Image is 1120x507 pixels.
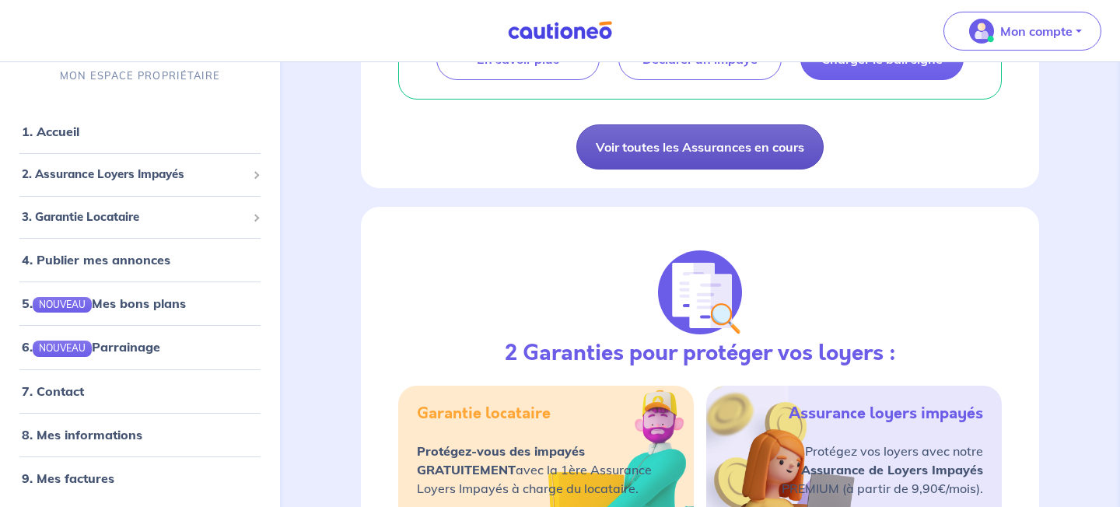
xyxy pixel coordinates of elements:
[417,404,551,423] h5: Garantie locataire
[658,250,742,334] img: justif-loupe
[6,159,274,190] div: 2. Assurance Loyers Impayés
[943,12,1101,51] button: illu_account_valid_menu.svgMon compte
[969,19,994,44] img: illu_account_valid_menu.svg
[505,341,896,367] h3: 2 Garanties pour protéger vos loyers :
[6,202,274,233] div: 3. Garantie Locataire
[502,21,618,40] img: Cautioneo
[6,463,274,494] div: 9. Mes factures
[22,252,170,267] a: 4. Publier mes annonces
[789,404,983,423] h5: Assurance loyers impayés
[22,166,247,184] span: 2. Assurance Loyers Impayés
[1000,22,1073,40] p: Mon compte
[22,295,186,311] a: 5.NOUVEAUMes bons plans
[22,470,114,486] a: 9. Mes factures
[22,383,84,399] a: 7. Contact
[782,442,983,498] p: Protégez vos loyers avec notre PREMIUM (à partir de 9,90€/mois).
[22,124,79,139] a: 1. Accueil
[22,427,142,442] a: 8. Mes informations
[6,332,274,363] div: 6.NOUVEAUParrainage
[417,442,652,498] p: avec la 1ère Assurance Loyers Impayés à charge du locataire.
[60,68,220,83] p: MON ESPACE PROPRIÉTAIRE
[801,462,983,477] strong: Assurance de Loyers Impayés
[417,443,585,477] strong: Protégez-vous des impayés GRATUITEMENT
[22,340,160,355] a: 6.NOUVEAUParrainage
[22,208,247,226] span: 3. Garantie Locataire
[6,288,274,319] div: 5.NOUVEAUMes bons plans
[576,124,824,170] a: Voir toutes les Assurances en cours
[6,419,274,450] div: 8. Mes informations
[6,376,274,407] div: 7. Contact
[6,244,274,275] div: 4. Publier mes annonces
[6,116,274,147] div: 1. Accueil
